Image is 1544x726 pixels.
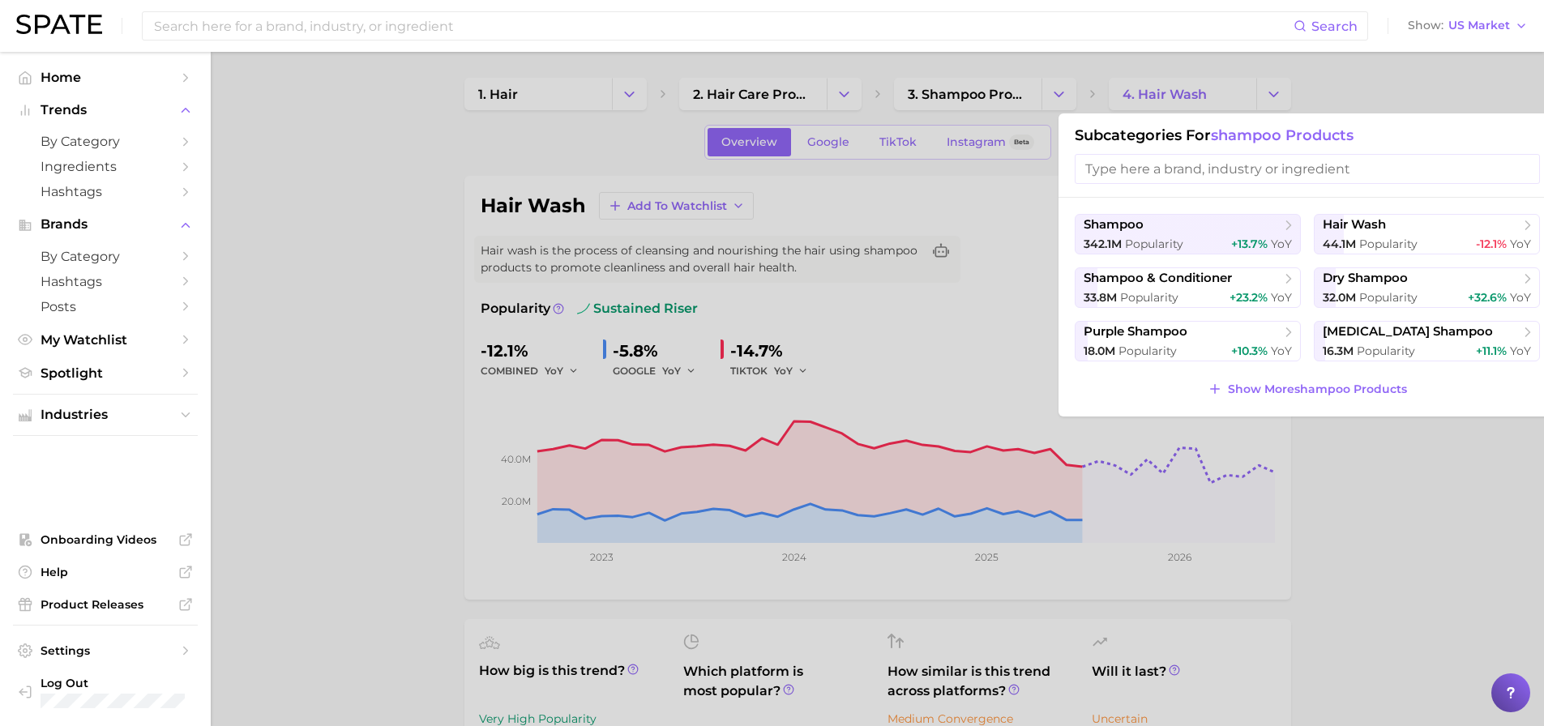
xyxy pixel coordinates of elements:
[1084,290,1117,305] span: 33.8m
[13,65,198,90] a: Home
[41,365,170,381] span: Spotlight
[1084,237,1122,251] span: 342.1m
[1075,154,1540,184] input: Type here a brand, industry or ingredient
[1323,271,1408,286] span: dry shampoo
[152,12,1294,40] input: Search here for a brand, industry, or ingredient
[1120,290,1178,305] span: Popularity
[16,15,102,34] img: SPATE
[13,98,198,122] button: Trends
[1468,290,1507,305] span: +32.6%
[41,70,170,85] span: Home
[1271,237,1292,251] span: YoY
[13,327,198,352] a: My Watchlist
[13,244,198,269] a: by Category
[13,212,198,237] button: Brands
[1075,267,1301,308] button: shampoo & conditioner33.8m Popularity+23.2% YoY
[1084,271,1232,286] span: shampoo & conditioner
[1510,290,1531,305] span: YoY
[1084,344,1115,358] span: 18.0m
[1231,344,1268,358] span: +10.3%
[1314,214,1540,254] button: hair wash44.1m Popularity-12.1% YoY
[41,532,170,547] span: Onboarding Videos
[1404,15,1532,36] button: ShowUS Market
[1359,290,1418,305] span: Popularity
[41,184,170,199] span: Hashtags
[1510,237,1531,251] span: YoY
[13,294,198,319] a: Posts
[1359,237,1418,251] span: Popularity
[1075,126,1540,144] h1: Subcategories for
[41,249,170,264] span: by Category
[1084,217,1144,233] span: shampoo
[1228,382,1407,396] span: Show More shampoo products
[13,560,198,584] a: Help
[1448,21,1510,30] span: US Market
[13,179,198,204] a: Hashtags
[1323,237,1356,251] span: 44.1m
[1323,324,1493,340] span: [MEDICAL_DATA] shampoo
[41,103,170,117] span: Trends
[1271,290,1292,305] span: YoY
[1357,344,1415,358] span: Popularity
[1311,19,1358,34] span: Search
[1118,344,1177,358] span: Popularity
[13,154,198,179] a: Ingredients
[1476,237,1507,251] span: -12.1%
[13,403,198,427] button: Industries
[1084,324,1187,340] span: purple shampoo
[1271,344,1292,358] span: YoY
[1231,237,1268,251] span: +13.7%
[13,129,198,154] a: by Category
[13,671,198,713] a: Log out. Currently logged in with e-mail ltal@gattefossecorp.com.
[41,597,170,612] span: Product Releases
[1211,126,1354,144] span: shampoo products
[41,408,170,422] span: Industries
[41,332,170,348] span: My Watchlist
[1510,344,1531,358] span: YoY
[41,676,185,690] span: Log Out
[1204,378,1410,400] button: Show Moreshampoo products
[41,299,170,314] span: Posts
[41,134,170,149] span: by Category
[13,638,198,663] a: Settings
[1323,290,1356,305] span: 32.0m
[1323,217,1386,233] span: hair wash
[1314,321,1540,361] button: [MEDICAL_DATA] shampoo16.3m Popularity+11.1% YoY
[41,274,170,289] span: Hashtags
[13,592,198,617] a: Product Releases
[1314,267,1540,308] button: dry shampoo32.0m Popularity+32.6% YoY
[41,643,170,658] span: Settings
[1075,214,1301,254] button: shampoo342.1m Popularity+13.7% YoY
[1075,321,1301,361] button: purple shampoo18.0m Popularity+10.3% YoY
[13,269,198,294] a: Hashtags
[41,565,170,579] span: Help
[41,159,170,174] span: Ingredients
[1408,21,1443,30] span: Show
[1476,344,1507,358] span: +11.1%
[13,527,198,552] a: Onboarding Videos
[1125,237,1183,251] span: Popularity
[1323,344,1354,358] span: 16.3m
[1230,290,1268,305] span: +23.2%
[41,217,170,232] span: Brands
[13,361,198,386] a: Spotlight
